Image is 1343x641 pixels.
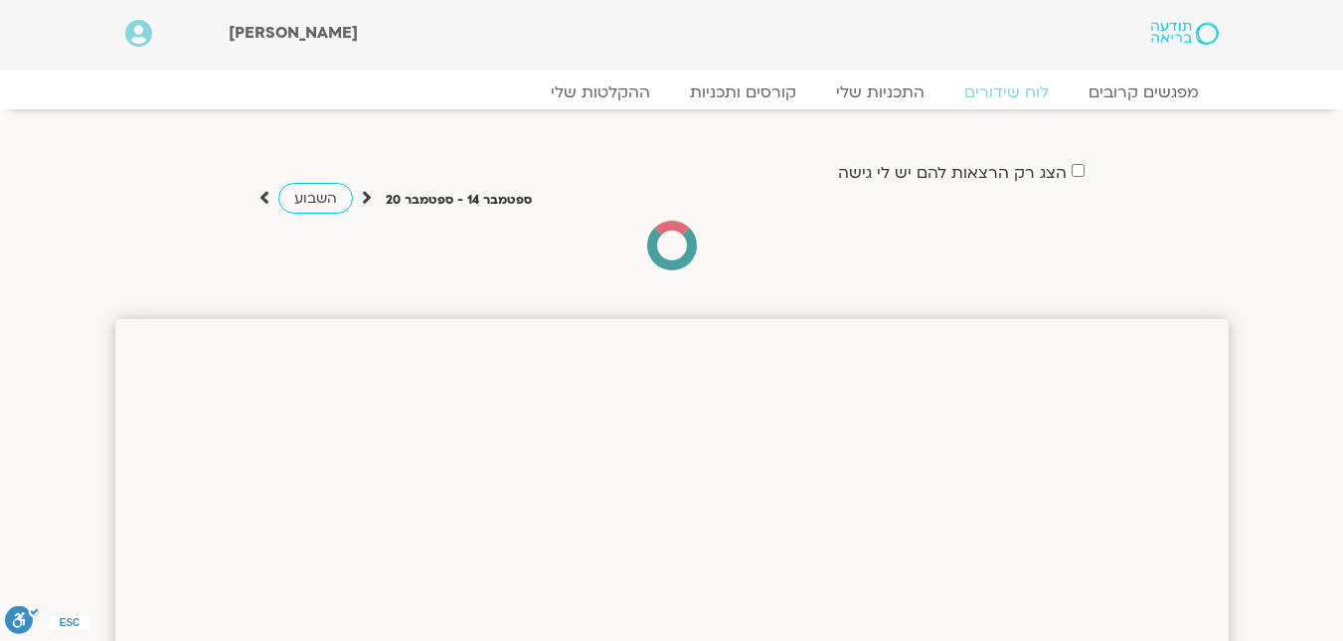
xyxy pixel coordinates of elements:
[125,82,1219,102] nav: Menu
[531,82,670,102] a: ההקלטות שלי
[1069,82,1219,102] a: מפגשים קרובים
[278,183,353,214] a: השבוע
[944,82,1069,102] a: לוח שידורים
[294,189,337,208] span: השבוע
[670,82,816,102] a: קורסים ותכניות
[229,22,358,44] span: [PERSON_NAME]
[838,164,1067,182] label: הצג רק הרצאות להם יש לי גישה
[816,82,944,102] a: התכניות שלי
[386,190,532,211] p: ספטמבר 14 - ספטמבר 20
